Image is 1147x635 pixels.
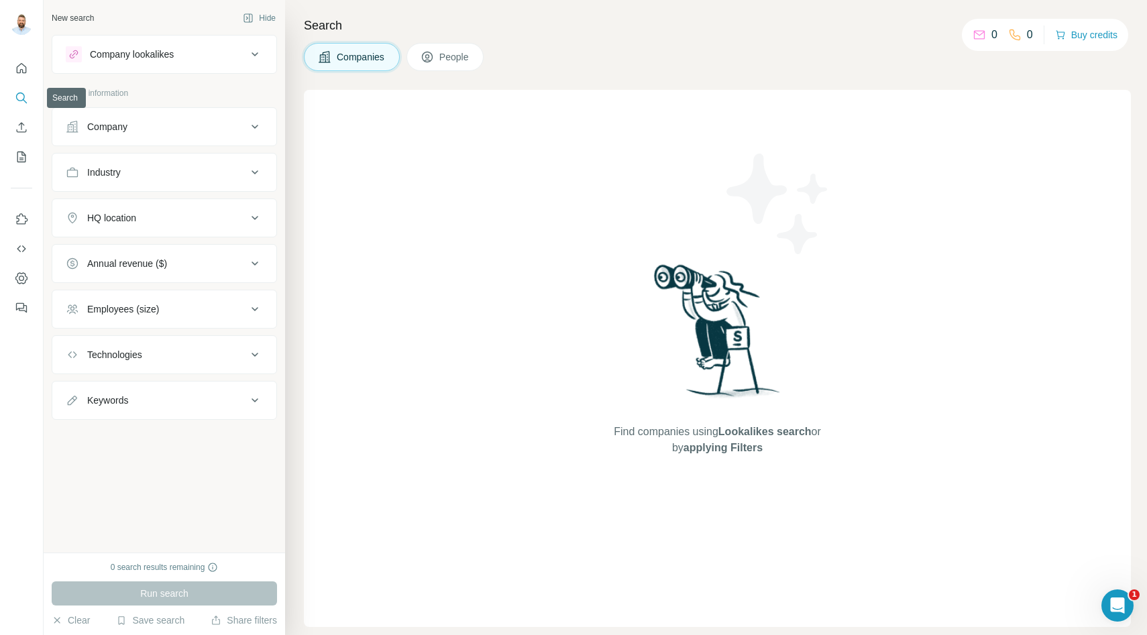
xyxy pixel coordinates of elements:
button: Company [52,111,276,143]
div: Industry [87,166,121,179]
button: Use Surfe on LinkedIn [11,207,32,231]
button: Share filters [211,614,277,627]
button: Employees (size) [52,293,276,325]
img: Surfe Illustration - Stars [718,143,838,264]
button: Industry [52,156,276,188]
div: Annual revenue ($) [87,257,167,270]
img: Avatar [11,13,32,35]
button: Feedback [11,296,32,320]
button: Search [11,86,32,110]
p: 0 [991,27,997,43]
button: Enrich CSV [11,115,32,139]
div: Technologies [87,348,142,361]
div: Company lookalikes [90,48,174,61]
span: 1 [1129,589,1140,600]
button: Annual revenue ($) [52,247,276,280]
span: Find companies using or by [610,424,824,456]
button: Hide [233,8,285,28]
button: My lists [11,145,32,169]
div: Company [87,120,127,133]
button: HQ location [52,202,276,234]
button: Dashboard [11,266,32,290]
div: New search [52,12,94,24]
button: Company lookalikes [52,38,276,70]
button: Technologies [52,339,276,371]
button: Quick start [11,56,32,80]
button: Use Surfe API [11,237,32,261]
div: Employees (size) [87,302,159,316]
button: Buy credits [1055,25,1117,44]
button: Save search [116,614,184,627]
span: Lookalikes search [718,426,812,437]
iframe: Intercom live chat [1101,589,1134,622]
img: Surfe Illustration - Woman searching with binoculars [648,261,787,410]
button: Clear [52,614,90,627]
div: 0 search results remaining [111,561,219,573]
p: 0 [1027,27,1033,43]
button: Keywords [52,384,276,416]
span: People [439,50,470,64]
div: Keywords [87,394,128,407]
span: applying Filters [684,442,763,453]
h4: Search [304,16,1131,35]
span: Companies [337,50,386,64]
div: HQ location [87,211,136,225]
p: Company information [52,87,277,99]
